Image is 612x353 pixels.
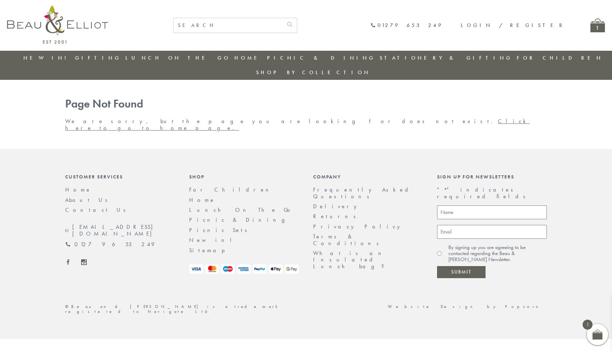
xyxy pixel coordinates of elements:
[65,241,154,248] a: 01279 653 249
[189,186,274,193] a: For Children
[461,22,566,29] a: Login / Register
[267,54,375,61] a: Picnic & Dining
[65,117,530,131] a: Click here to go to home page.
[517,54,603,61] a: For Children
[437,174,547,180] div: Sign up for newsletters
[7,5,108,44] img: logo
[313,186,413,200] a: Frequently Asked Questions
[313,233,384,247] a: Terms & Conditions
[256,69,370,76] a: Shop by collection
[189,236,237,244] a: New in!
[189,216,292,224] a: Picnic & Dining
[189,264,299,274] img: payment-logos.png
[65,206,130,214] a: Contact Us
[75,54,121,61] a: Gifting
[58,98,554,131] div: We are sorry, but the page you are looking for does not exist.
[590,18,605,32] a: 1
[23,54,71,61] a: New in!
[388,304,547,309] a: Website Design by Popcorn
[189,226,252,234] a: Picnic Sets
[437,225,547,239] input: Email
[58,304,306,314] div: ©Beau and [PERSON_NAME] is a trademark registered to Navigate Ltd.
[583,320,593,330] span: 1
[437,187,547,200] p: " " indicates required fields
[370,22,443,28] a: 01279 653 249
[65,224,175,237] a: [EMAIL_ADDRESS][DOMAIN_NAME]
[234,54,263,61] a: Home
[437,266,486,278] input: Submit
[65,196,112,204] a: About Us
[174,18,283,33] input: SEARCH
[189,174,299,180] div: Shop
[65,98,547,111] h1: Page Not Found
[313,203,361,210] a: Delivery
[437,205,547,219] input: Name
[189,247,234,254] a: Sitemap
[313,249,390,270] a: What is an Insulated Lunch bag?
[125,54,230,61] a: Lunch On The Go
[313,174,423,180] div: Company
[65,186,91,193] a: Home
[448,244,547,263] label: By signing up you are agreeing to be contacted regarding the Beau & [PERSON_NAME] Newsletter.
[380,54,512,61] a: Stationery & Gifting
[313,213,361,220] a: Returns
[65,174,175,180] div: Customer Services
[189,206,294,214] a: Lunch On The Go
[189,196,215,204] a: Home
[313,223,404,230] a: Privacy Policy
